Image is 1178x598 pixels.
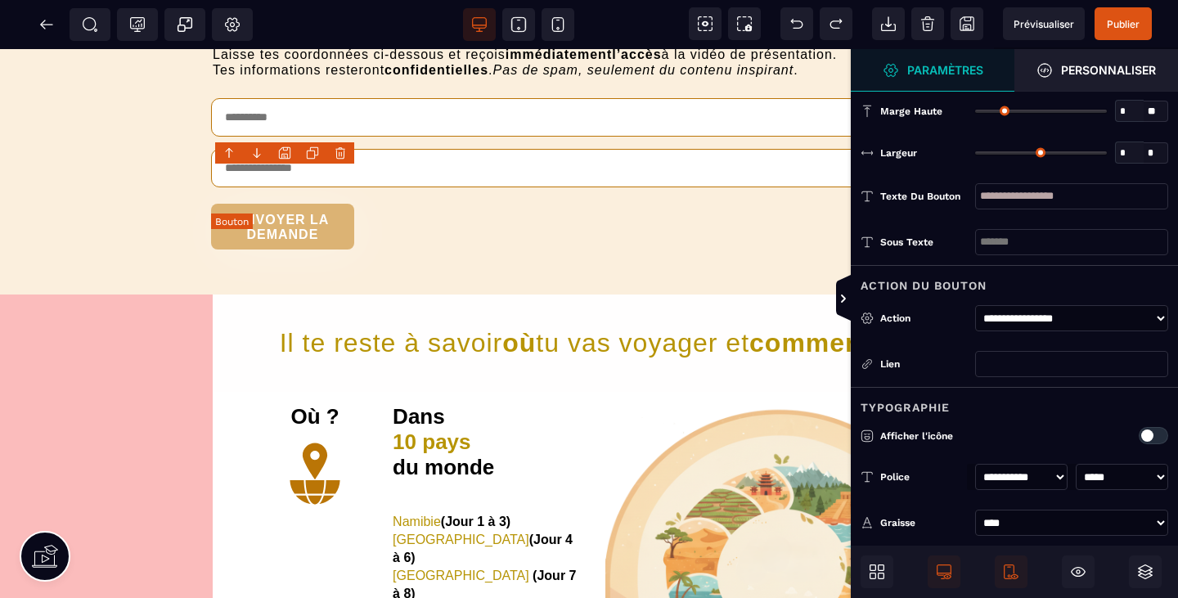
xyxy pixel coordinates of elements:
div: Texte du bouton [880,188,967,205]
span: Largeur [880,146,917,160]
span: Enregistrer [951,7,983,40]
strong: Personnaliser [1061,64,1156,76]
button: ENVOYER LA DEMANDE [211,155,355,200]
span: SEO [82,16,98,33]
span: Ouvrir le gestionnaire de styles [1014,49,1178,92]
span: Afficher les vues [851,275,867,324]
span: Masquer le bloc [1062,555,1095,588]
span: Code de suivi [117,8,158,41]
img: 67dca4a448d498e9d3f7975feb6522a3_noun-location-2096878-BB7507.svg [278,388,352,461]
span: Voir bureau [463,8,496,41]
span: Ouvrir le gestionnaire de styles [851,49,1014,92]
span: Prévisualiser [1014,18,1074,30]
b: Dans du monde [393,355,494,430]
span: Ouvrir les calques [1129,555,1162,588]
b: Où ? [290,355,339,389]
span: Popup [177,16,193,33]
span: Retour [30,8,63,41]
span: Afficher le desktop [928,555,960,588]
div: Graisse [880,515,967,531]
p: Afficher l'icône [861,428,1065,444]
span: Capture d'écran [728,7,761,40]
span: Créer une alerte modale [164,8,205,41]
div: Sous texte [880,234,967,250]
span: Publier [1107,18,1140,30]
span: Voir les composants [689,7,722,40]
span: Métadata SEO [70,8,110,41]
b: confidentielles [384,14,488,28]
span: Défaire [780,7,813,40]
strong: Paramètres [907,64,983,76]
div: Typographie [851,387,1178,417]
i: Pas de spam, seulement du contenu inspirant [493,14,794,28]
span: Favicon [212,8,253,41]
span: Réglages Body [224,16,241,33]
span: Importer [872,7,905,40]
span: Marge haute [880,105,942,118]
div: Lien [861,356,967,372]
span: Nettoyage [911,7,944,40]
div: Action [880,310,967,326]
div: Action du bouton [851,265,1178,295]
span: Afficher le mobile [995,555,1027,588]
span: Aperçu [1003,7,1085,40]
span: Ouvrir les blocs [861,555,893,588]
span: Tracking [129,16,146,33]
div: Police [880,469,967,485]
span: Enregistrer le contenu [1095,7,1152,40]
span: Rétablir [820,7,852,40]
span: Voir tablette [502,8,535,41]
span: Voir mobile [542,8,574,41]
b: (Jour 1 à 3) [441,465,510,479]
